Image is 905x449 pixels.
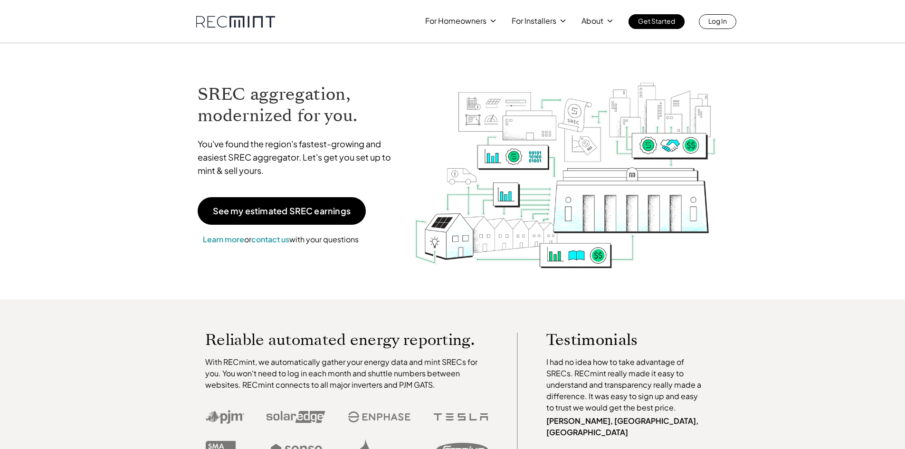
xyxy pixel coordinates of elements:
h1: SREC aggregation, modernized for you. [198,84,400,126]
a: Get Started [629,14,685,29]
p: or with your questions [198,233,364,246]
p: About [581,14,603,28]
a: See my estimated SREC earnings [198,197,366,225]
img: RECmint value cycle [414,57,717,271]
p: See my estimated SREC earnings [213,207,351,215]
p: Reliable automated energy reporting. [205,333,488,347]
p: Log In [708,14,727,28]
a: contact us [251,234,289,244]
p: With RECmint, we automatically gather your energy data and mint SRECs for you. You won't need to ... [205,356,488,391]
a: Learn more [203,234,244,244]
p: Get Started [638,14,675,28]
p: You've found the region's fastest-growing and easiest SREC aggregator. Let's get you set up to mi... [198,137,400,177]
a: Log In [699,14,736,29]
p: For Installers [512,14,556,28]
p: Testimonials [546,333,688,347]
p: For Homeowners [425,14,486,28]
p: [PERSON_NAME], [GEOGRAPHIC_DATA], [GEOGRAPHIC_DATA] [546,415,706,438]
p: I had no idea how to take advantage of SRECs. RECmint really made it easy to understand and trans... [546,356,706,413]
